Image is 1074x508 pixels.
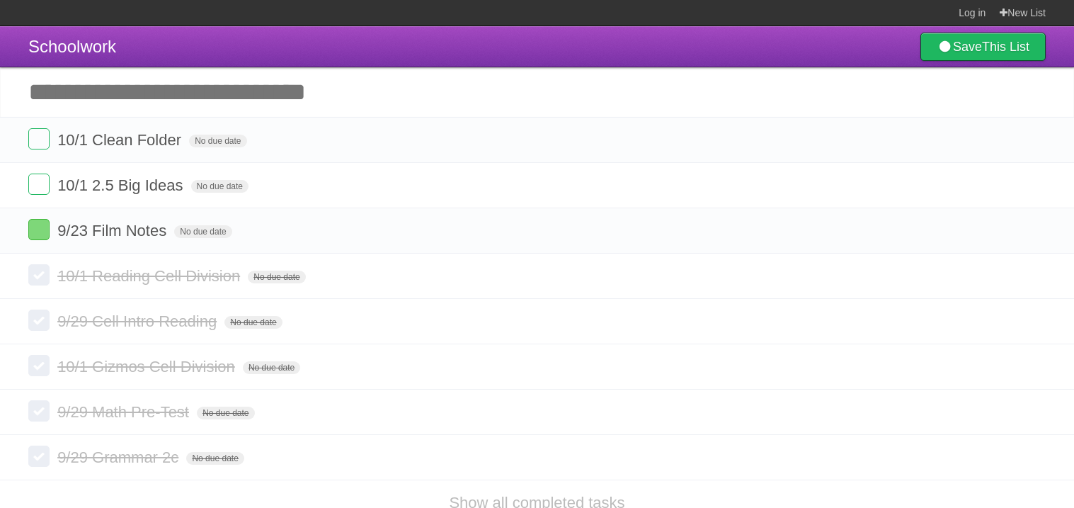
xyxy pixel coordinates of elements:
span: No due date [248,271,305,283]
label: Done [28,446,50,467]
span: No due date [186,452,244,465]
span: 9/23 Film Notes [57,222,170,239]
label: Done [28,264,50,286]
span: No due date [174,225,232,238]
span: No due date [197,407,254,419]
label: Done [28,128,50,149]
b: This List [982,40,1029,54]
span: No due date [191,180,248,193]
span: 10/1 Clean Folder [57,131,185,149]
span: 10/1 Gizmos Cell Division [57,358,239,376]
span: Schoolwork [28,37,116,56]
span: No due date [224,316,282,329]
span: 10/1 Reading Cell Division [57,267,244,285]
span: No due date [189,135,246,147]
label: Done [28,219,50,240]
label: Done [28,355,50,376]
span: 10/1 2.5 Big Ideas [57,176,186,194]
label: Done [28,400,50,422]
span: 9/29 Math Pre-Test [57,403,193,421]
label: Done [28,174,50,195]
a: SaveThis List [920,33,1046,61]
span: 9/29 Grammar 2c [57,448,182,466]
label: Done [28,310,50,331]
span: 9/29 Cell Intro Reading [57,312,220,330]
span: No due date [243,361,300,374]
